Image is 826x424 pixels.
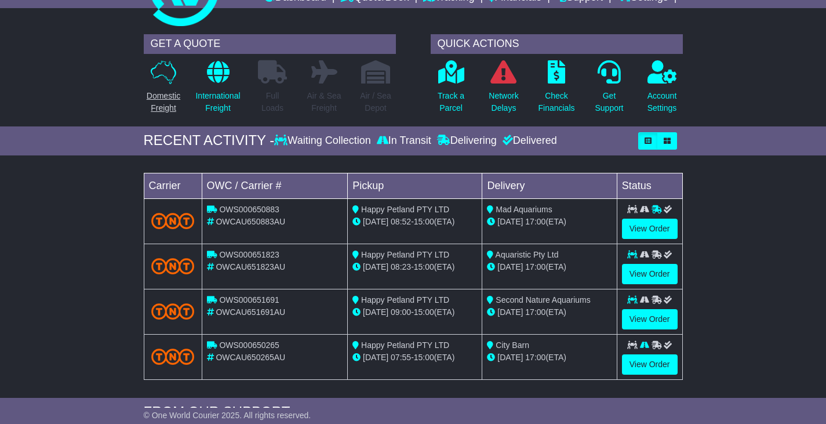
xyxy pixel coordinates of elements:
[537,60,575,121] a: CheckFinancials
[348,173,482,198] td: Pickup
[437,60,465,121] a: Track aParcel
[496,295,590,305] span: Second Nature Aquariums
[144,404,683,421] div: FROM OUR SUPPORT
[647,90,677,114] p: Account Settings
[525,307,545,317] span: 17:00
[146,60,181,121] a: DomesticFreight
[496,205,552,214] span: Mad Aquariums
[500,135,557,147] div: Delivered
[391,307,411,317] span: 09:00
[151,349,195,364] img: TNT_Domestic.png
[538,90,574,114] p: Check Financials
[497,353,523,362] span: [DATE]
[438,90,464,114] p: Track a Parcel
[434,135,500,147] div: Delivering
[144,34,396,54] div: GET A QUOTE
[361,250,449,259] span: Happy Petland PTY LTD
[414,262,434,271] span: 15:00
[363,353,388,362] span: [DATE]
[487,216,612,228] div: (ETA)
[195,60,241,121] a: InternationalFreight
[151,258,195,274] img: TNT_Domestic.png
[144,173,202,198] td: Carrier
[482,173,617,198] td: Delivery
[219,295,279,305] span: OWS000651691
[622,354,678,375] a: View Order
[622,264,678,284] a: View Order
[151,213,195,229] img: TNT_Domestic.png
[144,132,275,149] div: RECENT ACTIVITY -
[274,135,373,147] div: Waiting Collection
[487,306,612,318] div: (ETA)
[147,90,180,114] p: Domestic Freight
[496,340,529,350] span: City Barn
[151,303,195,319] img: TNT_Domestic.png
[219,250,279,259] span: OWS000651823
[202,173,348,198] td: OWC / Carrier #
[360,90,391,114] p: Air / Sea Depot
[595,90,623,114] p: Get Support
[391,353,411,362] span: 07:55
[647,60,678,121] a: AccountSettings
[219,205,279,214] span: OWS000650883
[414,307,434,317] span: 15:00
[352,216,477,228] div: - (ETA)
[361,205,449,214] span: Happy Petland PTY LTD
[617,173,682,198] td: Status
[363,217,388,226] span: [DATE]
[525,262,545,271] span: 17:00
[488,60,519,121] a: NetworkDelays
[352,261,477,273] div: - (ETA)
[431,34,683,54] div: QUICK ACTIONS
[525,217,545,226] span: 17:00
[216,353,285,362] span: OWCAU650265AU
[497,307,523,317] span: [DATE]
[361,340,449,350] span: Happy Petland PTY LTD
[363,307,388,317] span: [DATE]
[361,295,449,305] span: Happy Petland PTY LTD
[352,351,477,364] div: - (ETA)
[489,90,518,114] p: Network Delays
[622,219,678,239] a: View Order
[363,262,388,271] span: [DATE]
[144,411,311,420] span: © One World Courier 2025. All rights reserved.
[307,90,341,114] p: Air & Sea Freight
[352,306,477,318] div: - (ETA)
[594,60,624,121] a: GetSupport
[414,353,434,362] span: 15:00
[216,217,285,226] span: OWCAU650883AU
[497,262,523,271] span: [DATE]
[216,262,285,271] span: OWCAU651823AU
[525,353,545,362] span: 17:00
[414,217,434,226] span: 15:00
[487,261,612,273] div: (ETA)
[496,250,559,259] span: Aquaristic Pty Ltd
[622,309,678,329] a: View Order
[391,217,411,226] span: 08:52
[497,217,523,226] span: [DATE]
[195,90,240,114] p: International Freight
[219,340,279,350] span: OWS000650265
[216,307,285,317] span: OWCAU651691AU
[374,135,434,147] div: In Transit
[258,90,287,114] p: Full Loads
[487,351,612,364] div: (ETA)
[391,262,411,271] span: 08:23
